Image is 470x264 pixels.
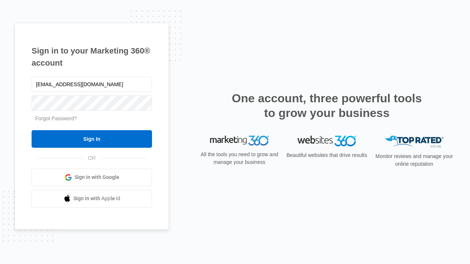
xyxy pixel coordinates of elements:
[198,151,281,166] p: All the tools you need to grow and manage your business
[35,115,77,121] a: Forgot Password?
[83,154,101,162] span: OR
[32,169,152,186] a: Sign in with Google
[32,130,152,148] input: Sign In
[373,153,455,168] p: Monitor reviews and manage your online reputation
[32,77,152,92] input: Email
[32,190,152,208] a: Sign in with Apple Id
[75,173,119,181] span: Sign in with Google
[229,91,424,120] h2: One account, three powerful tools to grow your business
[297,136,356,146] img: Websites 360
[385,136,444,148] img: Top Rated Local
[286,151,368,159] p: Beautiful websites that drive results
[210,136,269,146] img: Marketing 360
[32,45,152,69] h1: Sign in to your Marketing 360® account
[73,195,120,202] span: Sign in with Apple Id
